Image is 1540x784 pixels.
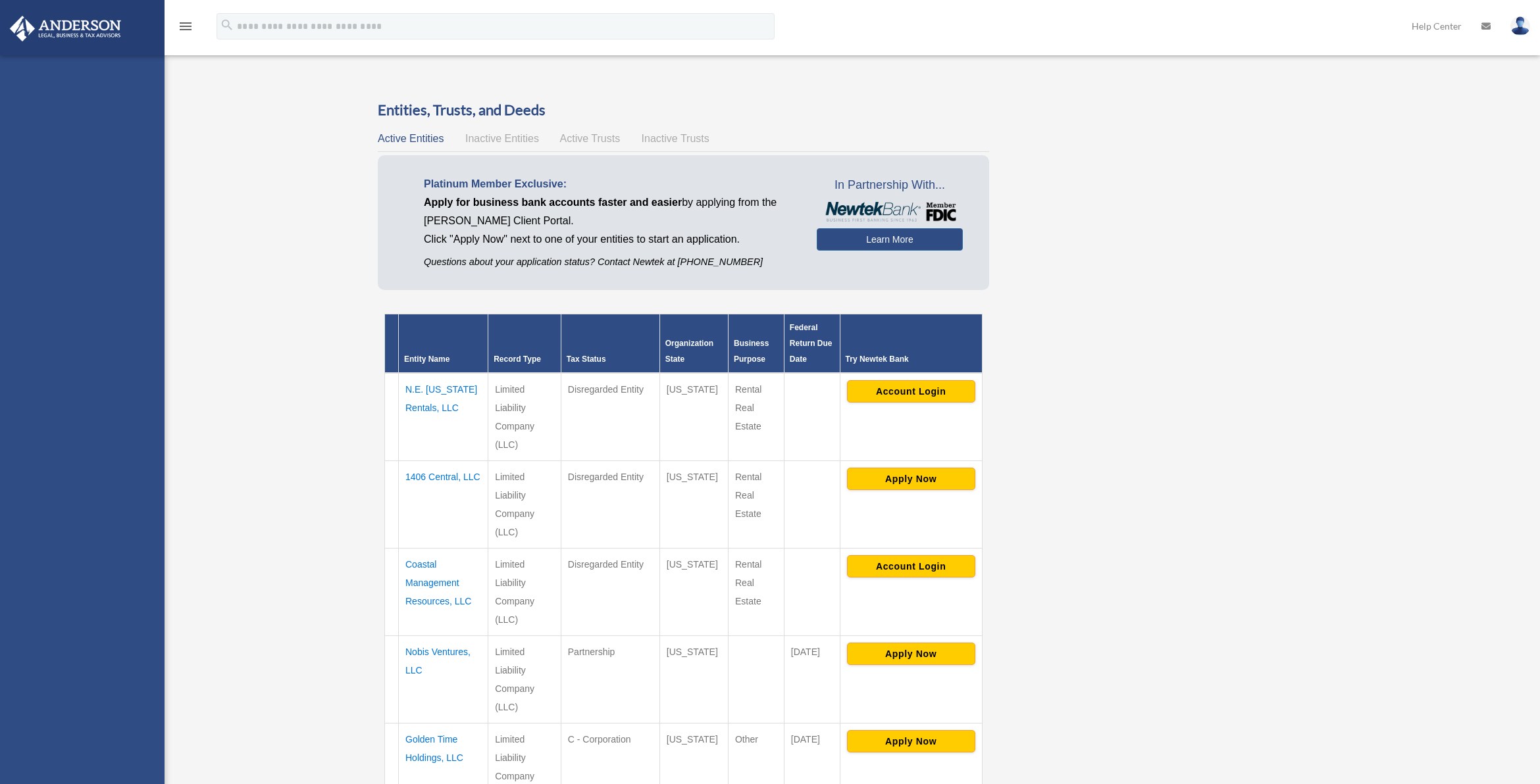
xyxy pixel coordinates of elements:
[424,230,797,249] p: Click "Apply Now" next to one of your entities to start an application.
[378,133,444,144] span: Active Entities
[560,133,621,144] span: Active Trusts
[847,385,975,396] a: Account Login
[659,549,728,636] td: [US_STATE]
[847,730,975,752] button: Apply Now
[561,373,659,461] td: Disregarded Entity
[847,643,975,665] button: Apply Now
[847,468,975,490] button: Apply Now
[561,314,659,374] th: Tax Status
[847,555,975,577] button: Account Login
[399,373,488,461] td: N.E. [US_STATE] Rentals, LLC
[178,23,193,34] a: menu
[220,18,234,32] i: search
[659,314,728,374] th: Organization State
[465,133,539,144] span: Inactive Entities
[424,254,797,270] p: Questions about your application status? Contact Newtek at [PHONE_NUMBER]
[846,351,977,367] div: Try Newtek Bank
[728,461,784,549] td: Rental Real Estate
[847,380,975,403] button: Account Login
[488,549,561,636] td: Limited Liability Company (LLC)
[817,175,962,196] span: In Partnership With...
[659,636,728,723] td: [US_STATE]
[642,133,709,144] span: Inactive Trusts
[1510,16,1530,36] img: User Pic
[784,314,840,374] th: Federal Return Due Date
[728,314,784,374] th: Business Purpose
[424,175,797,193] p: Platinum Member Exclusive:
[424,193,797,230] p: by applying from the [PERSON_NAME] Client Portal.
[823,202,956,222] img: NewtekBankLogoSM.png
[847,560,975,571] a: Account Login
[488,461,561,549] td: Limited Liability Company (LLC)
[6,16,125,41] img: Anderson Advisors Platinum Portal
[424,197,682,208] span: Apply for business bank accounts faster and easier
[659,373,728,461] td: [US_STATE]
[561,636,659,723] td: Partnership
[399,461,488,549] td: 1406 Central, LLC
[178,18,193,34] i: menu
[561,549,659,636] td: Disregarded Entity
[659,461,728,549] td: [US_STATE]
[784,636,840,723] td: [DATE]
[561,461,659,549] td: Disregarded Entity
[399,314,488,374] th: Entity Name
[399,636,488,723] td: Nobis Ventures, LLC
[488,314,561,374] th: Record Type
[728,373,784,461] td: Rental Real Estate
[378,100,989,120] h3: Entities, Trusts, and Deeds
[399,549,488,636] td: Coastal Management Resources, LLC
[817,228,962,251] a: Learn More
[728,549,784,636] td: Rental Real Estate
[488,373,561,461] td: Limited Liability Company (LLC)
[488,636,561,723] td: Limited Liability Company (LLC)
